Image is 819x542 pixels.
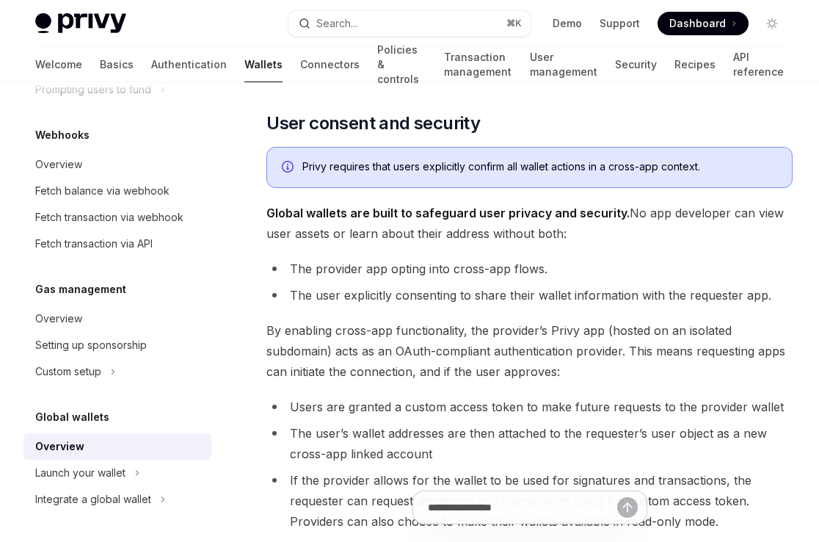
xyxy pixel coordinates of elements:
[553,16,582,31] a: Demo
[733,47,784,82] a: API reference
[23,306,211,332] a: Overview
[288,10,530,37] button: Search...⌘K
[282,161,296,176] svg: Info
[100,47,134,82] a: Basics
[760,12,784,35] button: Toggle dark mode
[530,47,597,82] a: User management
[23,433,211,460] a: Overview
[302,159,777,176] div: Privy requires that users explicitly confirm all wallet actions in a cross-app context.
[35,235,153,253] div: Fetch transaction via API
[266,259,793,279] li: The provider app opting into cross-app flows.
[377,47,426,82] a: Policies & controls
[266,206,630,220] strong: Global wallets are built to safeguard user privacy and security.
[23,204,211,231] a: Fetch transaction via webhook
[23,332,211,358] a: Setting up sponsorship
[674,47,716,82] a: Recipes
[35,47,82,82] a: Welcome
[300,47,360,82] a: Connectors
[266,423,793,464] li: The user’s wallet addresses are then attached to the requester’s user object as a new cross-app l...
[35,281,126,298] h5: Gas management
[617,497,638,518] button: Send message
[266,470,793,532] li: If the provider allows for the wallet to be used for signatures and transactions, the requester c...
[266,397,793,417] li: Users are granted a custom access token to make future requests to the provider wallet
[35,336,147,354] div: Setting up sponsorship
[35,126,90,144] h5: Webhooks
[266,285,793,306] li: The user explicitly consenting to share their wallet information with the requester app.
[35,209,183,226] div: Fetch transaction via webhook
[35,363,101,380] div: Custom setup
[23,231,211,257] a: Fetch transaction via API
[35,438,84,455] div: Overview
[35,408,109,426] h5: Global wallets
[316,15,357,32] div: Search...
[266,112,480,135] span: User consent and security
[266,203,793,244] span: No app developer can view user assets or learn about their address without both:
[615,47,657,82] a: Security
[244,47,283,82] a: Wallets
[35,310,82,328] div: Overview
[266,320,793,382] span: By enabling cross-app functionality, the provider’s Privy app (hosted on an isolated subdomain) a...
[669,16,726,31] span: Dashboard
[35,13,126,34] img: light logo
[600,16,640,31] a: Support
[35,491,151,508] div: Integrate a global wallet
[506,18,522,29] span: ⌘ K
[35,464,125,482] div: Launch your wallet
[444,47,512,82] a: Transaction management
[23,178,211,204] a: Fetch balance via webhook
[151,47,227,82] a: Authentication
[23,151,211,178] a: Overview
[658,12,749,35] a: Dashboard
[35,182,170,200] div: Fetch balance via webhook
[35,156,82,173] div: Overview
